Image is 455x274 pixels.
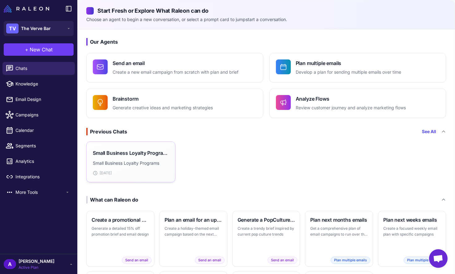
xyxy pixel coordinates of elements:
span: Segments [15,142,70,149]
h4: Plan multiple emails [296,59,401,67]
a: Integrations [2,170,75,183]
p: Review customer journey and analyze marketing flows [296,104,406,111]
h4: Send an email [113,59,238,67]
span: Analytics [15,158,70,165]
div: TV [6,24,19,33]
p: Create a holiday-themed email campaign based on the next major holiday [165,225,222,237]
a: Chats [2,62,75,75]
a: Campaigns [2,108,75,121]
a: Email Design [2,93,75,106]
a: See All [422,128,436,135]
button: +New Chat [4,43,74,56]
a: Segments [2,139,75,152]
h3: Our Agents [86,38,446,46]
h3: Plan an email for an upcoming holiday [165,216,222,224]
h3: Small Business Loyalty Programs [93,149,169,157]
span: + [25,46,28,53]
button: Send an emailCreate a new email campaign from scratch with plan and brief [86,53,263,82]
h3: Plan next months emails [310,216,368,224]
span: Calendar [15,127,70,134]
a: Calendar [2,124,75,137]
span: The Verve Bar [21,25,51,32]
button: Plan next weeks emailsCreate a focused weekly email plan with specific campaignsPlan multiple emails [378,211,446,267]
p: Get a comprehensive plan of email campaigns to run over the next month [310,225,368,237]
div: What can Raleon do [86,196,138,203]
p: Create a focused weekly email plan with specific campaigns [383,225,441,237]
button: Generate a PopCulture themed briefCreate a trendy brief inspired by current pop culture trendsSen... [232,211,300,267]
span: Plan multiple emails [404,257,443,264]
button: Plan multiple emailsDevelop a plan for sending multiple emails over time [269,53,446,82]
p: Create a trendy brief inspired by current pop culture trends [238,225,295,237]
a: Analytics [2,155,75,168]
p: Small Business Loyalty Programs [93,160,169,167]
p: Create a new email campaign from scratch with plan and brief [113,69,238,76]
span: Knowledge [15,80,70,87]
h4: Brainstorm [113,95,213,102]
button: Analyze FlowsReview customer journey and analyze marketing flows [269,89,446,118]
p: Generate a detailed 15% off promotion brief and email design [92,225,149,237]
button: Create a promotional brief and emailGenerate a detailed 15% off promotion brief and email designS... [86,211,154,267]
button: Plan an email for an upcoming holidayCreate a holiday-themed email campaign based on the next maj... [159,211,227,267]
span: Send an email [122,257,152,264]
span: Email Design [15,96,70,103]
button: BrainstormGenerate creative ideas and marketing strategies [86,89,263,118]
div: Previous Chats [86,128,127,135]
h4: Analyze Flows [296,95,406,102]
a: Raleon Logo [4,5,52,12]
span: New Chat [30,46,53,53]
div: [DATE] [93,170,169,176]
button: TVThe Verve Bar [4,21,74,36]
div: Open chat [429,249,448,268]
span: Plan multiple emails [331,257,370,264]
span: Campaigns [15,111,70,118]
h3: Plan next weeks emails [383,216,441,224]
button: Plan next months emailsGet a comprehensive plan of email campaigns to run over the next monthPlan... [305,211,373,267]
p: Generate creative ideas and marketing strategies [113,104,213,111]
span: More Tools [15,189,65,196]
span: Send an email [195,257,225,264]
img: Raleon Logo [4,5,49,12]
h3: Generate a PopCulture themed brief [238,216,295,224]
div: A [4,259,16,269]
span: Chats [15,65,70,72]
h3: Create a promotional brief and email [92,216,149,224]
p: Develop a plan for sending multiple emails over time [296,69,401,76]
span: Send an email [268,257,297,264]
h2: Start Fresh or Explore What Raleon can do [86,7,446,15]
span: [PERSON_NAME] [19,258,54,265]
span: Integrations [15,173,70,180]
a: Knowledge [2,77,75,90]
span: Active Plan [19,265,54,270]
p: Choose an agent to begin a new conversation, or select a prompt card to jumpstart a conversation. [86,16,446,23]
